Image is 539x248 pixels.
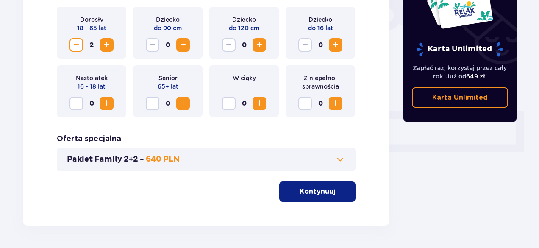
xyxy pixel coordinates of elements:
[232,15,256,24] p: Dziecko
[237,97,251,110] span: 0
[67,154,144,164] p: Pakiet Family 2+2 -
[158,74,178,82] p: Senior
[57,134,121,144] h3: Oferta specjalna
[292,74,348,91] p: Z niepełno­sprawnością
[314,38,327,52] span: 0
[298,97,312,110] button: Zmniejsz
[100,38,114,52] button: Zwiększ
[416,42,504,57] p: Karta Unlimited
[176,38,190,52] button: Zwiększ
[298,38,312,52] button: Zmniejsz
[237,38,251,52] span: 0
[146,38,159,52] button: Zmniejsz
[78,82,106,91] p: 16 - 18 lat
[146,154,180,164] p: 640 PLN
[222,38,236,52] button: Zmniejsz
[161,97,175,110] span: 0
[329,38,342,52] button: Zwiększ
[412,87,508,108] a: Karta Unlimited
[329,97,342,110] button: Zwiększ
[161,38,175,52] span: 0
[67,154,345,164] button: Pakiet Family 2+2 -640 PLN
[300,187,335,196] p: Kontynuuj
[69,38,83,52] button: Zmniejsz
[432,93,488,102] p: Karta Unlimited
[80,15,103,24] p: Dorosły
[229,24,259,32] p: do 120 cm
[146,97,159,110] button: Zmniejsz
[77,24,106,32] p: 18 - 65 lat
[466,73,485,80] span: 649 zł
[85,38,98,52] span: 2
[158,82,178,91] p: 65+ lat
[308,15,332,24] p: Dziecko
[76,74,108,82] p: Nastolatek
[279,181,356,202] button: Kontynuuj
[412,64,508,81] p: Zapłać raz, korzystaj przez cały rok. Już od !
[253,97,266,110] button: Zwiększ
[222,97,236,110] button: Zmniejsz
[176,97,190,110] button: Zwiększ
[154,24,182,32] p: do 90 cm
[233,74,256,82] p: W ciąży
[308,24,333,32] p: do 16 lat
[314,97,327,110] span: 0
[253,38,266,52] button: Zwiększ
[156,15,180,24] p: Dziecko
[85,97,98,110] span: 0
[100,97,114,110] button: Zwiększ
[69,97,83,110] button: Zmniejsz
